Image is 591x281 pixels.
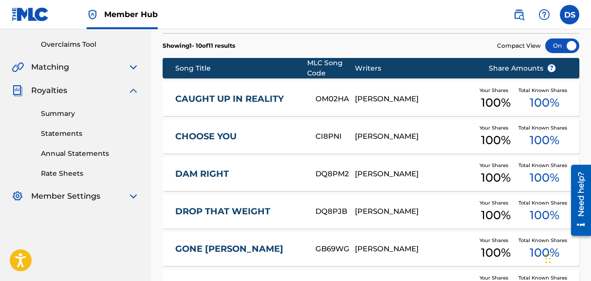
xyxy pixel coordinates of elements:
[518,87,571,94] span: Total Known Shares
[355,94,474,105] div: [PERSON_NAME]
[175,169,302,180] a: DAM RIGHT
[518,237,571,244] span: Total Known Shares
[542,234,591,281] iframe: Chat Widget
[41,39,139,50] a: Overclaims Tool
[41,169,139,179] a: Rate Sheets
[31,190,100,202] span: Member Settings
[41,109,139,119] a: Summary
[481,244,511,262] span: 100 %
[480,237,512,244] span: Your Shares
[41,149,139,159] a: Annual Statements
[480,124,512,131] span: Your Shares
[315,206,355,217] div: DQ8PJB
[128,190,139,202] img: expand
[480,87,512,94] span: Your Shares
[315,244,355,255] div: GB69WG
[355,63,474,74] div: Writers
[518,162,571,169] span: Total Known Shares
[12,85,23,96] img: Royalties
[560,5,579,24] div: User Menu
[530,131,559,149] span: 100 %
[530,244,559,262] span: 100 %
[481,131,511,149] span: 100 %
[355,206,474,217] div: [PERSON_NAME]
[307,58,355,78] div: MLC Song Code
[538,9,550,20] img: help
[480,162,512,169] span: Your Shares
[12,7,49,21] img: MLC Logo
[513,9,525,20] img: search
[87,9,98,20] img: Top Rightsholder
[355,169,474,180] div: [PERSON_NAME]
[175,94,302,105] a: CAUGHT UP IN REALITY
[530,169,559,187] span: 100 %
[315,94,355,105] div: OM02HA
[128,61,139,73] img: expand
[480,199,512,206] span: Your Shares
[535,5,554,24] div: Help
[315,169,355,180] div: DQ8PM2
[530,206,559,224] span: 100 %
[163,41,235,50] p: Showing 1 - 10 of 11 results
[12,190,23,202] img: Member Settings
[518,124,571,131] span: Total Known Shares
[355,131,474,142] div: [PERSON_NAME]
[355,244,474,255] div: [PERSON_NAME]
[175,244,302,255] a: GONE [PERSON_NAME]
[530,94,559,112] span: 100 %
[518,199,571,206] span: Total Known Shares
[31,61,69,73] span: Matching
[481,169,511,187] span: 100 %
[31,85,67,96] span: Royalties
[12,61,24,73] img: Matching
[175,63,308,74] div: Song Title
[509,5,529,24] a: Public Search
[548,64,555,72] span: ?
[481,94,511,112] span: 100 %
[497,41,541,50] span: Compact View
[481,206,511,224] span: 100 %
[315,131,355,142] div: CI8PNI
[564,160,591,241] iframe: Resource Center
[175,131,302,142] a: CHOOSE YOU
[489,63,556,74] span: Share Amounts
[175,206,302,217] a: DROP THAT WEIGHT
[128,85,139,96] img: expand
[41,129,139,139] a: Statements
[545,244,551,273] div: Drag
[104,9,158,20] span: Member Hub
